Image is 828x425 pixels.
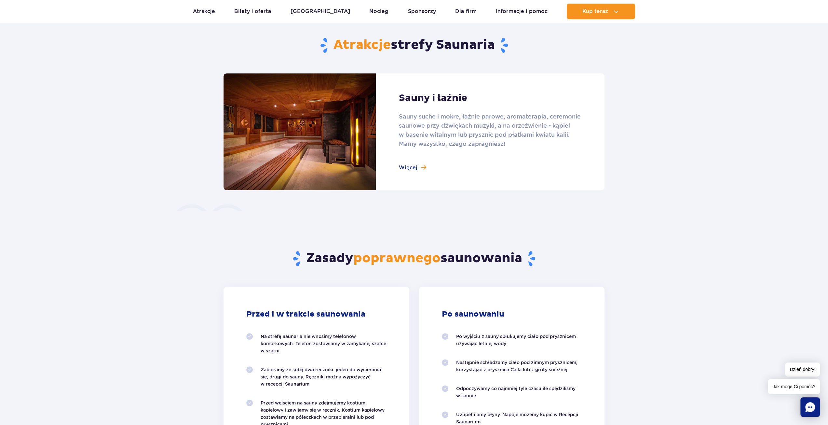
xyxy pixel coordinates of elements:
h2: strefy Saunaria [224,37,604,54]
a: Nocleg [369,4,388,19]
a: [GEOGRAPHIC_DATA] [291,4,350,19]
span: Jak mogę Ci pomóc? [768,379,820,394]
p: Po wyjściu z sauny spłukujemy ciało pod prysznicem używając letniej wody [456,333,582,347]
button: Kup teraz [567,4,635,19]
p: Następnie schładzamy ciało pod zimnym prysznicem, korzystając z prysznica Calla lub z groty śnieżnej [456,359,582,373]
a: Sponsorzy [408,4,436,19]
p: Odpoczywamy co najmniej tyle czasu ile spędziliśmy w saunie [456,385,582,399]
a: Informacje i pomoc [496,4,548,19]
p: Zabieramy ze sobą dwa ręczniki: jeden do wycierania się, drugi do sauny. Ręczniki można wypożyczy... [261,366,387,388]
span: Atrakcje [333,37,391,53]
span: Dzień dobry! [785,362,820,376]
h2: Zasady saunowania [224,250,604,267]
span: Kup teraz [582,8,608,14]
div: Chat [800,397,820,417]
p: Na strefę Saunaria nie wnosimy telefonów komórkowych. Telefon zostawiamy w zamykanej szafce w szatni [261,333,387,354]
h3: Po saunowaniu [442,309,582,319]
a: Atrakcje [193,4,215,19]
span: poprawnego [353,250,441,266]
h3: Przed i w trakcie saunowania [246,309,387,319]
a: Bilety i oferta [234,4,271,19]
a: Dla firm [455,4,476,19]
